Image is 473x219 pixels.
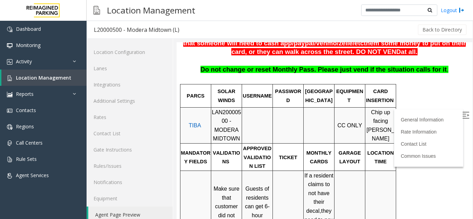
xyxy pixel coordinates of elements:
[87,44,173,60] a: Location Configuration
[189,46,217,61] span: CARD INSERTION
[68,144,95,203] span: Guests of residents can get 6-hour validations from the concierge
[7,27,12,32] img: 'icon'
[459,7,464,14] img: logout
[87,93,173,109] a: Additional Settings
[224,99,250,104] a: Contact List
[143,166,144,172] span: ,
[7,173,12,179] img: 'icon'
[93,2,100,19] img: pageIcon
[102,112,121,118] span: TICKET
[87,142,173,158] a: Gate Instructions
[12,80,25,86] a: TIBA
[224,111,259,117] a: Common Issues
[87,190,173,207] a: Equipment
[24,24,270,31] span: Do not change or reset Monthly Pass. Please just vend if the situation calls for it
[161,80,185,86] span: CC ONLY
[7,124,12,130] img: 'icon'
[16,139,43,146] span: Call Centers
[16,156,37,162] span: Rule Sets
[190,67,218,100] span: Chip up facing [PERSON_NAME]
[36,108,64,122] span: VALIDATIONS
[10,51,28,56] span: PARCS
[16,42,41,48] span: Monitoring
[87,76,173,93] a: Integrations
[16,172,49,179] span: Agent Services
[128,46,156,61] span: [GEOGRAPHIC_DATA]
[191,108,219,122] span: LOCATION TIME
[224,75,267,80] a: General Information
[286,70,293,76] img: Open/Close Sidebar Menu
[7,75,12,81] img: 'icon'
[66,103,96,127] span: APPROVED VALIDATION LIST
[98,46,125,61] span: PASSWORD
[418,25,466,35] button: Back to Directory
[87,109,173,125] a: Rates
[16,58,32,65] span: Activity
[87,174,173,190] a: Notifications
[4,108,34,122] span: MANDATORY FIELDS
[7,157,12,162] img: 'icon'
[128,130,158,172] span: If a resident claims to not have their decal
[7,140,12,146] img: 'icon'
[7,92,12,97] img: 'icon'
[16,91,34,97] span: Reports
[441,7,464,14] a: Logout
[94,25,179,34] div: L20000500 - Modera Midtown (L)
[7,43,12,48] img: 'icon'
[16,107,36,113] span: Contacts
[1,70,87,86] a: Location Management
[16,74,71,81] span: Location Management
[16,26,41,32] span: Dashboard
[224,6,241,13] span: at all.
[270,24,272,31] span: .
[35,67,65,100] span: LAN20000500 - MODERA MIDTOWN
[87,60,173,76] a: Lanes
[160,46,187,61] span: EQUIPMENT
[130,108,157,122] span: MONTHLY CARDS
[162,108,186,122] span: GARAGE LAYOUT
[41,46,60,61] span: SOLAR WINDS
[7,108,12,113] img: 'icon'
[66,51,95,56] span: USERNAME
[87,125,173,142] a: Contact List
[87,158,173,174] a: Rules/Issues
[7,59,12,65] img: 'icon'
[104,2,199,19] h3: Location Management
[224,87,260,92] a: Rate Information
[16,123,34,130] span: Regions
